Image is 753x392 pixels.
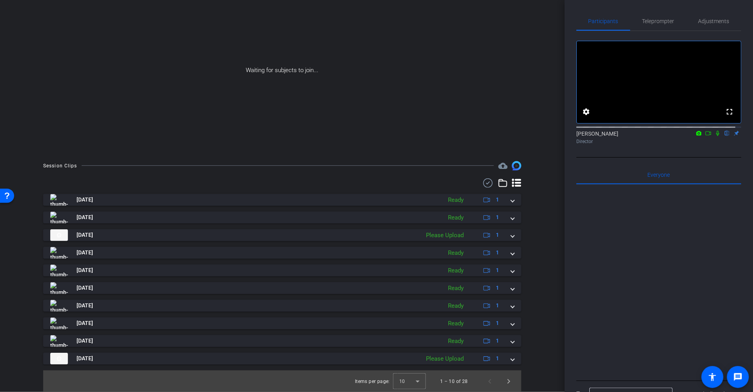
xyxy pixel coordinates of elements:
div: Director [576,138,741,145]
span: 1 [496,354,499,363]
img: thumb-nail [50,282,68,294]
img: thumb-nail [50,229,68,241]
div: Ready [444,284,468,293]
img: thumb-nail [50,318,68,329]
span: 1 [496,319,499,327]
span: 1 [496,213,499,221]
span: [DATE] [77,319,93,327]
button: Previous page [481,372,499,391]
img: Session clips [512,161,521,171]
img: thumb-nail [50,247,68,259]
mat-expansion-panel-header: thumb-nail[DATE]Ready1 [43,318,521,329]
div: Ready [444,337,468,346]
mat-expansion-panel-header: thumb-nail[DATE]Please Upload1 [43,353,521,365]
div: [PERSON_NAME] [576,130,741,145]
img: thumb-nail [50,353,68,365]
span: 1 [496,337,499,345]
div: Ready [444,196,468,205]
span: 1 [496,231,499,239]
mat-expansion-panel-header: thumb-nail[DATE]Please Upload1 [43,229,521,241]
span: [DATE] [77,301,93,310]
div: Ready [444,249,468,258]
span: Destinations for your clips [498,161,508,171]
span: [DATE] [77,249,93,257]
img: thumb-nail [50,300,68,312]
mat-expansion-panel-header: thumb-nail[DATE]Ready1 [43,247,521,259]
span: [DATE] [77,266,93,274]
mat-expansion-panel-header: thumb-nail[DATE]Ready1 [43,194,521,206]
img: thumb-nail [50,335,68,347]
span: Participants [589,18,618,24]
span: 1 [496,301,499,310]
div: Items per page: [355,377,390,385]
mat-expansion-panel-header: thumb-nail[DATE]Ready1 [43,335,521,347]
div: Please Upload [422,354,468,363]
mat-expansion-panel-header: thumb-nail[DATE]Ready1 [43,300,521,312]
mat-expansion-panel-header: thumb-nail[DATE]Ready1 [43,212,521,223]
img: thumb-nail [50,194,68,206]
span: [DATE] [77,196,93,204]
mat-icon: flip [722,129,732,136]
button: Next page [499,372,518,391]
span: 1 [496,266,499,274]
img: thumb-nail [50,212,68,223]
span: Everyone [648,172,670,178]
div: Ready [444,266,468,275]
mat-icon: fullscreen [725,107,734,116]
span: 1 [496,284,499,292]
img: thumb-nail [50,265,68,276]
mat-expansion-panel-header: thumb-nail[DATE]Ready1 [43,265,521,276]
div: Session Clips [43,162,77,170]
div: Ready [444,319,468,328]
div: 1 – 10 of 28 [440,377,468,385]
span: Teleprompter [642,18,674,24]
span: [DATE] [77,337,93,345]
mat-icon: accessibility [708,372,717,382]
div: Ready [444,213,468,222]
mat-icon: message [733,372,743,382]
span: [DATE] [77,231,93,239]
div: Ready [444,301,468,310]
mat-expansion-panel-header: thumb-nail[DATE]Ready1 [43,282,521,294]
span: 1 [496,249,499,257]
mat-icon: cloud_upload [498,161,508,171]
span: [DATE] [77,284,93,292]
span: [DATE] [77,213,93,221]
span: [DATE] [77,354,93,363]
span: 1 [496,196,499,204]
div: Please Upload [422,231,468,240]
mat-icon: settings [581,107,591,116]
span: Adjustments [698,18,729,24]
